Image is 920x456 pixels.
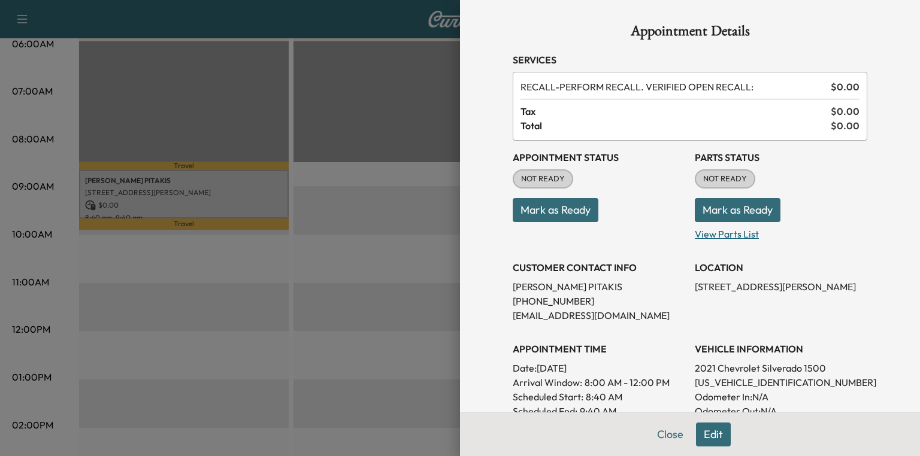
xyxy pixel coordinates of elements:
[513,294,685,308] p: [PHONE_NUMBER]
[513,53,867,67] h3: Services
[695,150,867,165] h3: Parts Status
[513,279,685,294] p: [PERSON_NAME] PITAKIS
[695,342,867,356] h3: VEHICLE INFORMATION
[513,150,685,165] h3: Appointment Status
[831,118,860,133] span: $ 0.00
[695,198,780,222] button: Mark as Ready
[696,422,731,446] button: Edit
[831,104,860,118] span: $ 0.00
[513,390,583,404] p: Scheduled Start:
[520,80,826,94] span: PERFORM RECALL. VERIFIED OPEN RECALL:
[695,222,867,241] p: View Parts List
[695,279,867,294] p: [STREET_ADDRESS][PERSON_NAME]
[513,361,685,375] p: Date: [DATE]
[695,404,867,418] p: Odometer Out: N/A
[585,375,670,390] span: 8:00 AM - 12:00 PM
[586,390,622,404] p: 8:40 AM
[520,118,831,133] span: Total
[695,390,867,404] p: Odometer In: N/A
[513,308,685,323] p: [EMAIL_ADDRESS][DOMAIN_NAME]
[696,173,754,185] span: NOT READY
[513,260,685,275] h3: CUSTOMER CONTACT INFO
[513,342,685,356] h3: APPOINTMENT TIME
[695,260,867,275] h3: LOCATION
[695,375,867,390] p: [US_VEHICLE_IDENTIFICATION_NUMBER]
[513,375,685,390] p: Arrival Window:
[695,361,867,375] p: 2021 Chevrolet Silverado 1500
[513,404,577,418] p: Scheduled End:
[513,198,598,222] button: Mark as Ready
[520,104,831,118] span: Tax
[514,173,572,185] span: NOT READY
[831,80,860,94] span: $ 0.00
[649,422,691,446] button: Close
[513,24,867,43] h1: Appointment Details
[580,404,616,418] p: 9:40 AM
